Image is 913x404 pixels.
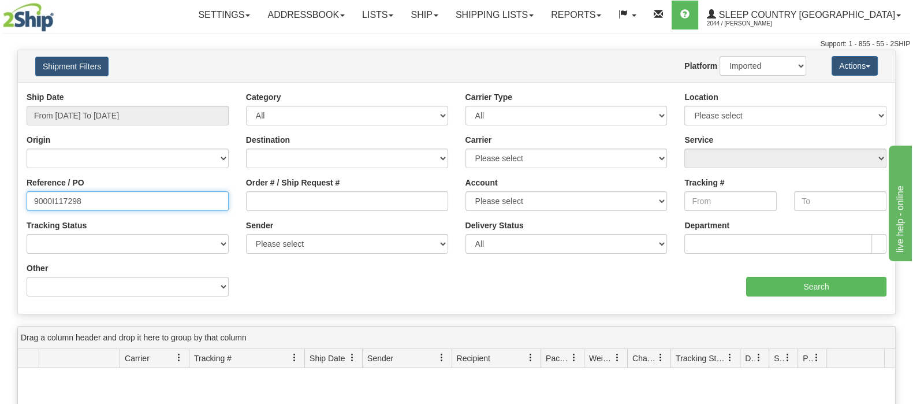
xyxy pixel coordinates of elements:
span: Tracking # [194,353,232,364]
a: Pickup Status filter column settings [807,348,826,368]
label: Ship Date [27,91,64,103]
label: Platform [684,60,717,72]
button: Actions [832,56,878,76]
label: Service [684,134,713,146]
span: Packages [546,353,570,364]
span: Carrier [125,353,150,364]
span: Ship Date [310,353,345,364]
span: 2044 / [PERSON_NAME] [707,18,793,29]
span: Delivery Status [745,353,755,364]
span: Recipient [457,353,490,364]
a: Addressbook [259,1,353,29]
label: Carrier [465,134,492,146]
span: Sender [367,353,393,364]
span: Tracking Status [676,353,726,364]
label: Category [246,91,281,103]
a: Shipping lists [447,1,542,29]
label: Reference / PO [27,177,84,188]
a: Tracking # filter column settings [285,348,304,368]
label: Carrier Type [465,91,512,103]
label: Other [27,262,48,274]
a: Settings [189,1,259,29]
label: Order # / Ship Request # [246,177,340,188]
input: Search [746,277,886,296]
a: Ship Date filter column settings [342,348,362,368]
a: Recipient filter column settings [521,348,541,368]
label: Tracking Status [27,220,87,231]
a: Carrier filter column settings [169,348,189,368]
a: Tracking Status filter column settings [720,348,740,368]
div: live help - online [9,7,107,21]
span: Weight [589,353,613,364]
label: Account [465,177,498,188]
a: Shipment Issues filter column settings [778,348,798,368]
a: Sender filter column settings [432,348,452,368]
img: logo2044.jpg [3,3,54,32]
label: Department [684,220,729,231]
a: Packages filter column settings [564,348,584,368]
input: To [794,191,886,211]
a: Delivery Status filter column settings [749,348,769,368]
label: Destination [246,134,290,146]
label: Origin [27,134,50,146]
div: grid grouping header [18,327,895,349]
a: Sleep Country [GEOGRAPHIC_DATA] 2044 / [PERSON_NAME] [698,1,910,29]
span: Sleep Country [GEOGRAPHIC_DATA] [716,10,895,20]
a: Reports [542,1,610,29]
a: Lists [353,1,402,29]
span: Pickup Status [803,353,813,364]
a: Ship [402,1,446,29]
iframe: chat widget [886,143,912,261]
label: Location [684,91,718,103]
div: Support: 1 - 855 - 55 - 2SHIP [3,39,910,49]
span: Charge [632,353,657,364]
input: From [684,191,777,211]
label: Delivery Status [465,220,524,231]
button: Shipment Filters [35,57,109,76]
a: Weight filter column settings [608,348,627,368]
label: Tracking # [684,177,724,188]
span: Shipment Issues [774,353,784,364]
a: Charge filter column settings [651,348,670,368]
label: Sender [246,220,273,231]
